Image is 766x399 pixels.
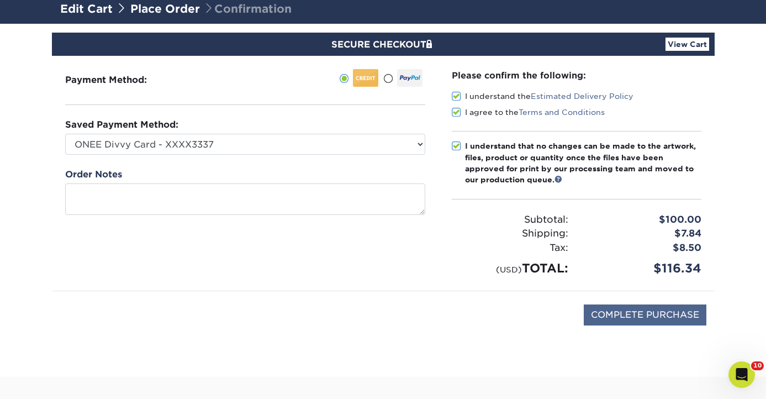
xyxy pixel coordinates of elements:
iframe: Intercom live chat [728,361,755,388]
a: Place Order [130,2,200,15]
a: Terms and Conditions [519,108,605,117]
small: (USD) [496,265,522,274]
div: $116.34 [577,259,710,277]
div: I understand that no changes can be made to the artwork, files, product or quantity once the file... [465,140,701,186]
label: I agree to the [452,107,605,118]
input: COMPLETE PURCHASE [584,305,706,326]
label: I understand the [452,91,633,102]
span: Confirmation [203,2,292,15]
div: $8.50 [577,241,710,255]
a: Edit Cart [60,2,113,15]
div: $7.84 [577,227,710,241]
label: Saved Payment Method: [65,118,178,132]
a: View Cart [665,38,709,51]
a: Estimated Delivery Policy [531,92,633,101]
div: Please confirm the following: [452,69,701,82]
div: Subtotal: [443,213,577,227]
div: Shipping: [443,227,577,241]
img: DigiCert Secured Site Seal [60,305,115,337]
label: Order Notes [65,168,122,181]
h3: Payment Method: [65,75,174,85]
div: TOTAL: [443,259,577,277]
span: 10 [751,361,764,370]
div: Tax: [443,241,577,255]
div: $100.00 [577,213,710,227]
span: SECURE CHECKOUT [331,39,435,50]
